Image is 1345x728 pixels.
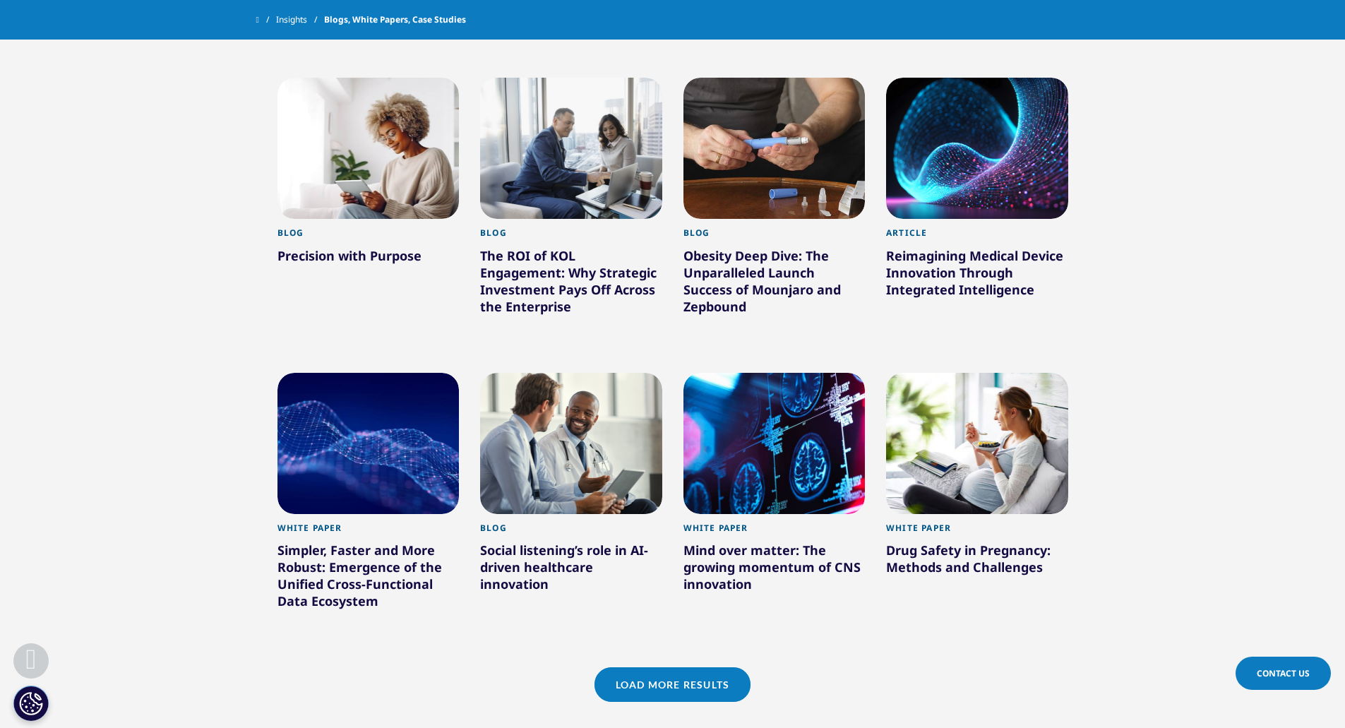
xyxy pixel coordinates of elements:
div: White Paper [683,523,866,542]
div: Obesity Deep Dive: The Unparalleled Launch Success of Mounjaro and Zepbound [683,247,866,321]
a: White Paper Simpler, Faster and More Robust: Emergence of the Unified Cross-Functional Data Ecosy... [277,514,460,646]
span: Blogs, White Papers, Case Studies [324,7,466,32]
a: White Paper Drug Safety in Pregnancy: Methods and Challenges [886,514,1068,612]
a: Blog Obesity Deep Dive: The Unparalleled Launch Success of Mounjaro and Zepbound [683,219,866,351]
button: Cookies Settings [13,686,49,721]
div: White Paper [886,523,1068,542]
a: Insights [276,7,324,32]
div: Simpler, Faster and More Robust: Emergence of the Unified Cross-Functional Data Ecosystem [277,542,460,615]
div: Social listening’s role in AI-driven healthcare innovation [480,542,662,598]
span: Contact Us [1257,667,1310,679]
div: Blog [277,227,460,246]
a: Blog The ROI of KOL Engagement: Why Strategic Investment Pays Off Across the Enterprise [480,219,662,351]
div: Blog [480,523,662,542]
div: Blog [683,227,866,246]
div: White Paper [277,523,460,542]
div: Blog [480,227,662,246]
a: Article Reimagining Medical Device Innovation Through Integrated Intelligence [886,219,1068,334]
div: Drug Safety in Pregnancy: Methods and Challenges [886,542,1068,581]
div: Precision with Purpose [277,247,460,270]
a: Contact Us [1236,657,1331,690]
div: The ROI of KOL Engagement: Why Strategic Investment Pays Off Across the Enterprise [480,247,662,321]
div: Article [886,227,1068,246]
a: Blog Social listening’s role in AI-driven healthcare innovation [480,514,662,629]
a: Load More Results [594,667,751,702]
div: Mind over matter: The growing momentum of CNS innovation [683,542,866,598]
a: White Paper Mind over matter: The growing momentum of CNS innovation [683,514,866,629]
div: Reimagining Medical Device Innovation Through Integrated Intelligence [886,247,1068,304]
a: Blog Precision with Purpose [277,219,460,300]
